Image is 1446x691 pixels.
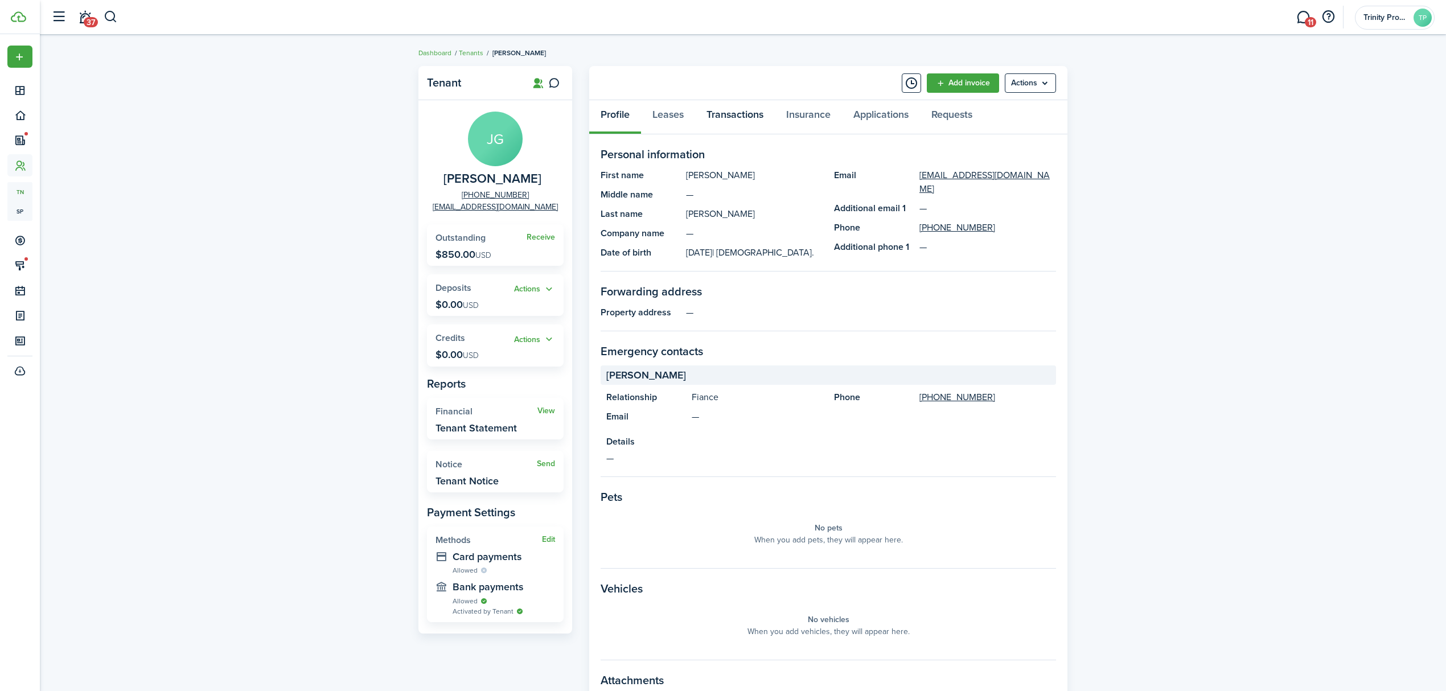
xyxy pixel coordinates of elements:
[606,368,686,383] span: [PERSON_NAME]
[601,188,680,201] panel-main-title: Middle name
[475,249,491,261] span: USD
[686,207,823,221] panel-main-description: [PERSON_NAME]
[427,76,518,89] panel-main-title: Tenant
[606,390,686,404] panel-main-title: Relationship
[453,551,555,562] widget-stats-description: Card payments
[919,221,995,235] a: [PHONE_NUMBER]
[436,231,486,244] span: Outstanding
[641,100,695,134] a: Leases
[453,581,555,593] widget-stats-description: Bank payments
[1414,9,1432,27] avatar-text: TP
[834,390,914,404] panel-main-title: Phone
[462,189,529,201] a: [PHONE_NUMBER]
[11,11,26,22] img: TenantCloud
[1005,73,1056,93] menu-btn: Actions
[436,535,542,545] widget-stats-title: Methods
[1318,7,1338,27] button: Open resource center
[418,48,451,58] a: Dashboard
[7,182,32,201] a: tn
[527,233,555,242] a: Receive
[601,580,1056,597] panel-main-section-title: Vehicles
[468,112,523,166] avatar-text: JG
[927,73,999,93] a: Add invoice
[686,306,1056,319] panel-main-description: —
[7,46,32,68] button: Open menu
[514,333,555,346] button: Actions
[514,283,555,296] button: Open menu
[712,246,814,259] span: | [DEMOGRAPHIC_DATA].
[842,100,920,134] a: Applications
[834,201,914,215] panel-main-title: Additional email 1
[104,7,118,27] button: Search
[459,48,483,58] a: Tenants
[436,459,537,470] widget-stats-title: Notice
[436,406,537,417] widget-stats-title: Financial
[1292,3,1314,32] a: Messaging
[601,168,680,182] panel-main-title: First name
[606,410,686,423] panel-main-title: Email
[492,48,546,58] span: [PERSON_NAME]
[48,6,69,28] button: Open sidebar
[902,73,921,93] button: Timeline
[775,100,842,134] a: Insurance
[747,626,910,637] panel-main-placeholder-description: When you add vehicles, they will appear here.
[834,221,914,235] panel-main-title: Phone
[7,201,32,221] a: sp
[606,451,1050,465] panel-main-description: —
[692,390,823,404] panel-main-description: Fiance
[1305,17,1316,27] span: 11
[453,596,478,606] span: Allowed
[436,299,479,310] p: $0.00
[601,227,680,240] panel-main-title: Company name
[601,207,680,221] panel-main-title: Last name
[436,249,491,260] p: $850.00
[695,100,775,134] a: Transactions
[815,522,843,534] panel-main-placeholder-title: No pets
[514,283,555,296] button: Actions
[453,565,478,575] span: Allowed
[537,459,555,468] a: Send
[601,343,1056,360] panel-main-section-title: Emergency contacts
[686,188,823,201] panel-main-description: —
[436,422,517,434] widget-stats-description: Tenant Statement
[686,246,823,260] panel-main-description: [DATE]
[834,240,914,254] panel-main-title: Additional phone 1
[463,299,479,311] span: USD
[514,333,555,346] button: Open menu
[920,100,984,134] a: Requests
[74,3,96,32] a: Notifications
[436,281,471,294] span: Deposits
[686,227,823,240] panel-main-description: —
[601,488,1056,505] panel-main-section-title: Pets
[433,201,558,213] a: [EMAIL_ADDRESS][DOMAIN_NAME]
[606,435,1050,449] panel-main-title: Details
[537,406,555,416] a: View
[919,168,1056,196] a: [EMAIL_ADDRESS][DOMAIN_NAME]
[1005,73,1056,93] button: Open menu
[601,146,1056,163] panel-main-section-title: Personal information
[601,306,680,319] panel-main-title: Property address
[443,172,541,186] span: Josh George
[686,168,823,182] panel-main-description: [PERSON_NAME]
[754,534,903,546] panel-main-placeholder-description: When you add pets, they will appear here.
[463,349,479,361] span: USD
[601,283,1056,300] panel-main-section-title: Forwarding address
[919,390,995,404] a: [PHONE_NUMBER]
[436,475,499,487] widget-stats-description: Tenant Notice
[601,246,680,260] panel-main-title: Date of birth
[436,331,465,344] span: Credits
[808,614,849,626] panel-main-placeholder-title: No vehicles
[453,606,514,616] span: Activated by Tenant
[427,504,564,521] panel-main-subtitle: Payment Settings
[436,349,479,360] p: $0.00
[542,535,555,544] button: Edit
[84,17,98,27] span: 37
[834,168,914,196] panel-main-title: Email
[427,375,564,392] panel-main-subtitle: Reports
